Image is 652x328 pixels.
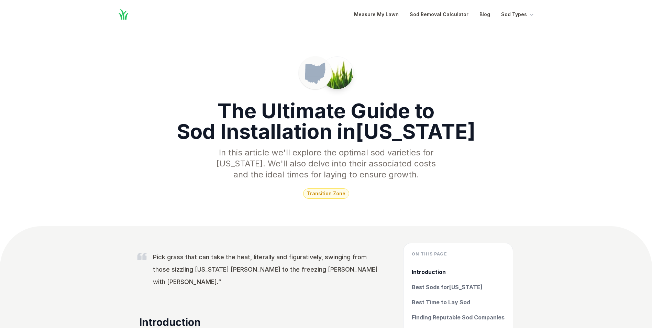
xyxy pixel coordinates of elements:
a: Introduction [412,268,505,276]
a: Finding Reputable Sod Companies [412,313,505,321]
img: Picture of a patch of sod in Ohio [321,57,353,89]
p: Pick grass that can take the heat, literally and figuratively, swinging from those sizzling [US_S... [153,251,381,288]
button: Sod Types [501,10,535,19]
a: Best Time to Lay Sod [412,298,505,306]
span: transition zone [303,188,349,199]
a: Sod Removal Calculator [410,10,468,19]
a: Measure My Lawn [354,10,399,19]
a: Blog [479,10,490,19]
h4: On this page [412,251,505,257]
a: Best Sods for[US_STATE] [412,283,505,291]
p: In this article we'll explore the optimal sod varieties for [US_STATE] . We'll also delve into th... [211,147,442,180]
img: Ohio state outline [304,62,326,84]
